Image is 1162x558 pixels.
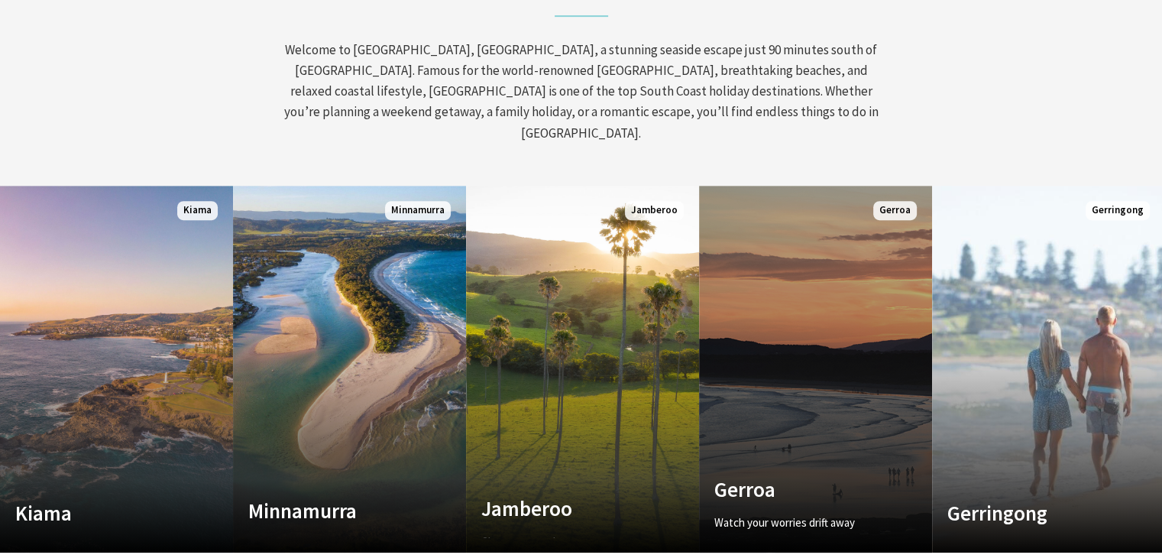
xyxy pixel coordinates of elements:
h4: Jamberoo [481,496,649,521]
h4: Kiama [15,501,183,525]
h4: Gerringong [947,501,1115,525]
span: Kiama [177,201,218,220]
p: Watch your worries drift away [714,514,882,532]
span: Minnamurra [385,201,451,220]
h4: Gerroa [714,477,882,501]
a: Custom Image Used Minnamurra Where time and tide combine Minnamurra [233,186,466,553]
span: Jamberoo [625,201,684,220]
span: Gerroa [873,201,917,220]
span: Gerringong [1086,201,1150,220]
p: Where time and tide combine [248,534,416,553]
h4: Minnamurra [248,498,416,523]
a: Custom Image Used Gerroa Watch your worries drift away Gerroa [699,186,932,553]
p: Welcome to [GEOGRAPHIC_DATA], [GEOGRAPHIC_DATA], a stunning seaside escape just 90 minutes south ... [282,40,881,144]
a: Custom Image Used Jamberoo Choose your adventure Jamberoo [466,186,699,553]
p: Choose your adventure [481,533,649,551]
